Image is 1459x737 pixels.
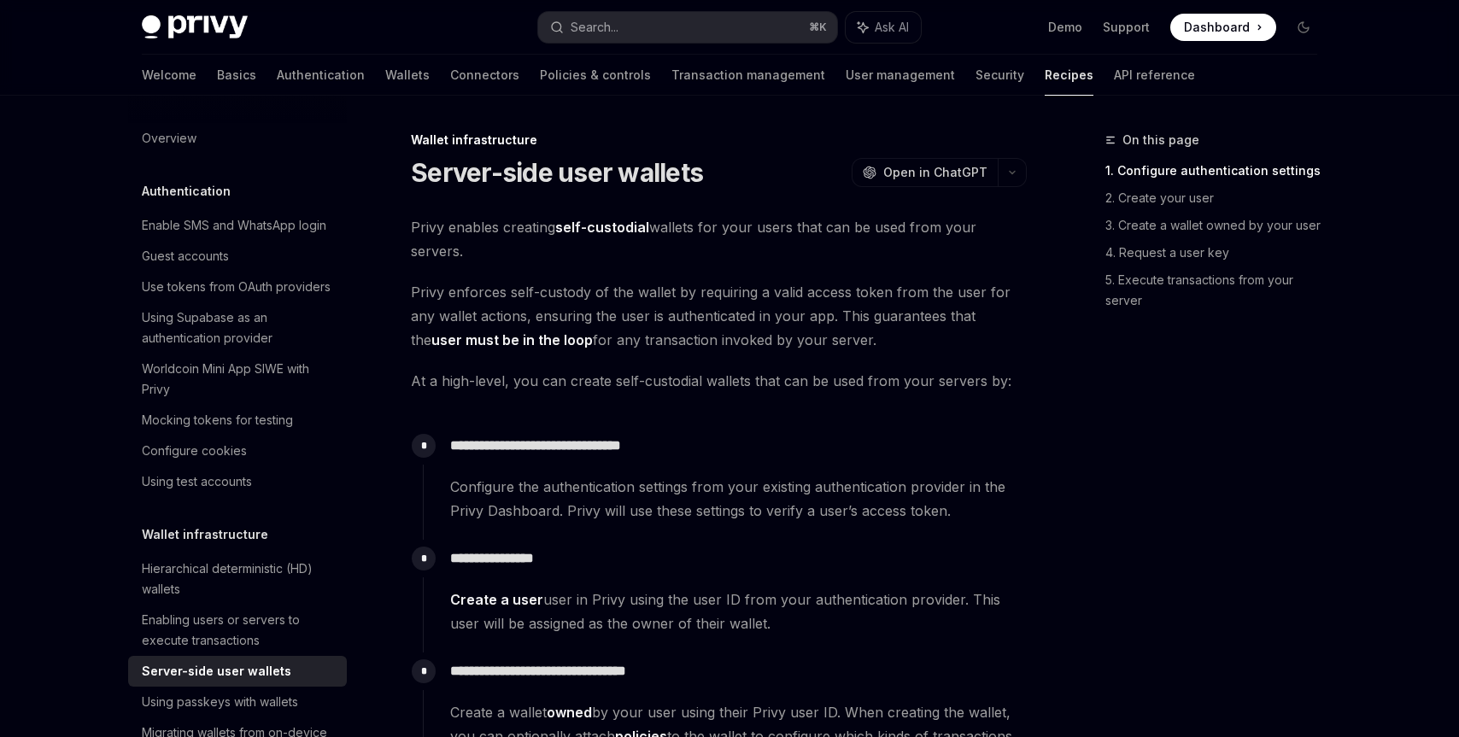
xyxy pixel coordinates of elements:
a: Configure cookies [128,436,347,466]
button: Open in ChatGPT [852,158,998,187]
div: Configure cookies [142,441,247,461]
span: Privy enforces self-custody of the wallet by requiring a valid access token from the user for any... [411,280,1027,352]
h1: Server-side user wallets [411,157,703,188]
strong: self-custodial [555,219,649,236]
div: Server-side user wallets [142,661,291,681]
div: Mocking tokens for testing [142,410,293,430]
div: Hierarchical deterministic (HD) wallets [142,559,337,600]
a: Connectors [450,55,519,96]
a: 4. Request a user key [1105,239,1331,266]
a: Enabling users or servers to execute transactions [128,605,347,656]
span: Open in ChatGPT [883,164,987,181]
a: Security [976,55,1024,96]
div: Guest accounts [142,246,229,266]
a: Transaction management [671,55,825,96]
button: Ask AI [846,12,921,43]
a: Dashboard [1170,14,1276,41]
a: Policies & controls [540,55,651,96]
a: Recipes [1045,55,1093,96]
a: 1. Configure authentication settings [1105,157,1331,184]
a: Enable SMS and WhatsApp login [128,210,347,241]
span: Ask AI [875,19,909,36]
h5: Wallet infrastructure [142,524,268,545]
a: 2. Create your user [1105,184,1331,212]
a: Worldcoin Mini App SIWE with Privy [128,354,347,405]
button: Search...⌘K [538,12,837,43]
a: User management [846,55,955,96]
a: Guest accounts [128,241,347,272]
div: Enabling users or servers to execute transactions [142,610,337,651]
a: Use tokens from OAuth providers [128,272,347,302]
a: Create a user [450,591,543,609]
div: Search... [571,17,618,38]
a: Server-side user wallets [128,656,347,687]
img: dark logo [142,15,248,39]
a: Basics [217,55,256,96]
a: Authentication [277,55,365,96]
div: Wallet infrastructure [411,132,1027,149]
span: On this page [1122,130,1199,150]
a: Hierarchical deterministic (HD) wallets [128,553,347,605]
a: Using test accounts [128,466,347,497]
button: Toggle dark mode [1290,14,1317,41]
a: 5. Execute transactions from your server [1105,266,1331,314]
a: Wallets [385,55,430,96]
a: Demo [1048,19,1082,36]
div: Using passkeys with wallets [142,692,298,712]
a: owned [547,704,592,722]
div: Overview [142,128,196,149]
span: At a high-level, you can create self-custodial wallets that can be used from your servers by: [411,369,1027,393]
span: user in Privy using the user ID from your authentication provider. This user will be assigned as ... [450,588,1026,635]
a: Welcome [142,55,196,96]
a: Using passkeys with wallets [128,687,347,717]
span: ⌘ K [809,20,827,34]
span: Privy enables creating wallets for your users that can be used from your servers. [411,215,1027,263]
h5: Authentication [142,181,231,202]
a: Mocking tokens for testing [128,405,347,436]
div: Enable SMS and WhatsApp login [142,215,326,236]
span: Configure the authentication settings from your existing authentication provider in the Privy Das... [450,475,1026,523]
div: Using test accounts [142,471,252,492]
div: Worldcoin Mini App SIWE with Privy [142,359,337,400]
a: Using Supabase as an authentication provider [128,302,347,354]
a: API reference [1114,55,1195,96]
a: Overview [128,123,347,154]
strong: user must be in the loop [431,331,593,348]
div: Using Supabase as an authentication provider [142,307,337,348]
a: Support [1103,19,1150,36]
a: 3. Create a wallet owned by your user [1105,212,1331,239]
span: Dashboard [1184,19,1250,36]
div: Use tokens from OAuth providers [142,277,331,297]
